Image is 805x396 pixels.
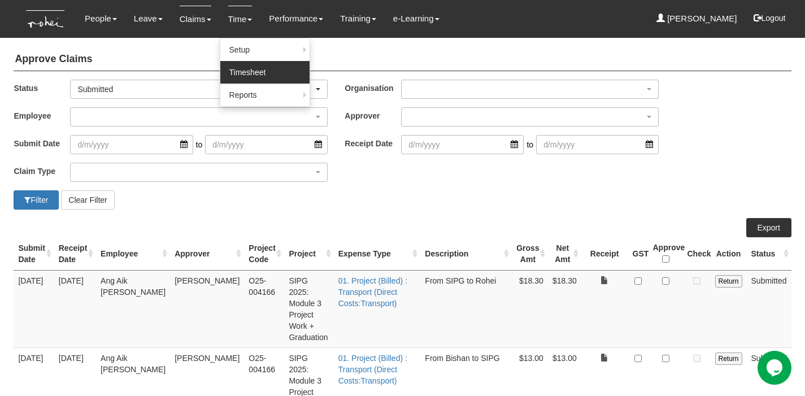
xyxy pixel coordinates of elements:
a: Leave [134,6,163,32]
td: $18.30 [548,270,581,347]
td: [PERSON_NAME] [170,270,244,347]
a: 01. Project (Billed) : Transport (Direct Costs:Transport) [338,276,407,308]
label: Submit Date [14,135,70,151]
label: Receipt Date [345,135,401,151]
input: Return [715,353,742,365]
a: Setup [220,38,310,61]
label: Employee [14,107,70,124]
th: GST [628,237,649,271]
a: Reports [220,84,310,106]
h4: Approve Claims [14,48,791,71]
th: Gross Amt : activate to sort column ascending [512,237,548,271]
th: Submit Date : activate to sort column ascending [14,237,54,271]
th: Check [683,237,711,271]
td: Ang Aik [PERSON_NAME] [96,270,170,347]
th: Receipt Date : activate to sort column ascending [54,237,96,271]
iframe: chat widget [758,351,794,385]
a: Time [228,6,253,32]
td: $18.30 [512,270,548,347]
th: Expense Type : activate to sort column ascending [334,237,421,271]
td: From SIPG to Rohei [420,270,512,347]
td: [DATE] [14,270,54,347]
th: Net Amt : activate to sort column ascending [548,237,581,271]
a: Claims [180,6,211,32]
input: d/m/yyyy [70,135,193,154]
a: 01. Project (Billed) : Transport (Direct Costs:Transport) [338,354,407,385]
th: Project Code : activate to sort column ascending [244,237,284,271]
th: Approver : activate to sort column ascending [170,237,244,271]
label: Approver [345,107,401,124]
th: Status : activate to sort column ascending [747,237,791,271]
td: SIPG 2025: Module 3 Project Work + Graduation [284,270,333,347]
td: Submitted [747,270,791,347]
a: Training [340,6,376,32]
span: to [524,135,536,154]
button: Filter [14,190,59,210]
input: d/m/yyyy [205,135,328,154]
td: O25-004166 [244,270,284,347]
a: Performance [269,6,323,32]
th: Receipt [581,237,628,271]
th: Description : activate to sort column ascending [420,237,512,271]
label: Claim Type [14,163,70,179]
a: [PERSON_NAME] [656,6,737,32]
a: Export [746,218,791,237]
th: Project : activate to sort column ascending [284,237,333,271]
button: Clear Filter [61,190,114,210]
span: to [193,135,206,154]
th: Employee : activate to sort column ascending [96,237,170,271]
a: Timesheet [220,61,310,84]
td: [DATE] [54,270,96,347]
a: e-Learning [393,6,440,32]
input: d/m/yyyy [401,135,524,154]
th: Approve [649,237,683,271]
button: Submitted [70,80,328,99]
a: People [85,6,117,32]
input: Return [715,275,742,288]
input: d/m/yyyy [536,135,659,154]
button: Logout [746,5,794,32]
th: Action [711,237,747,271]
div: Submitted [77,84,314,95]
label: Organisation [345,80,401,96]
label: Status [14,80,70,96]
